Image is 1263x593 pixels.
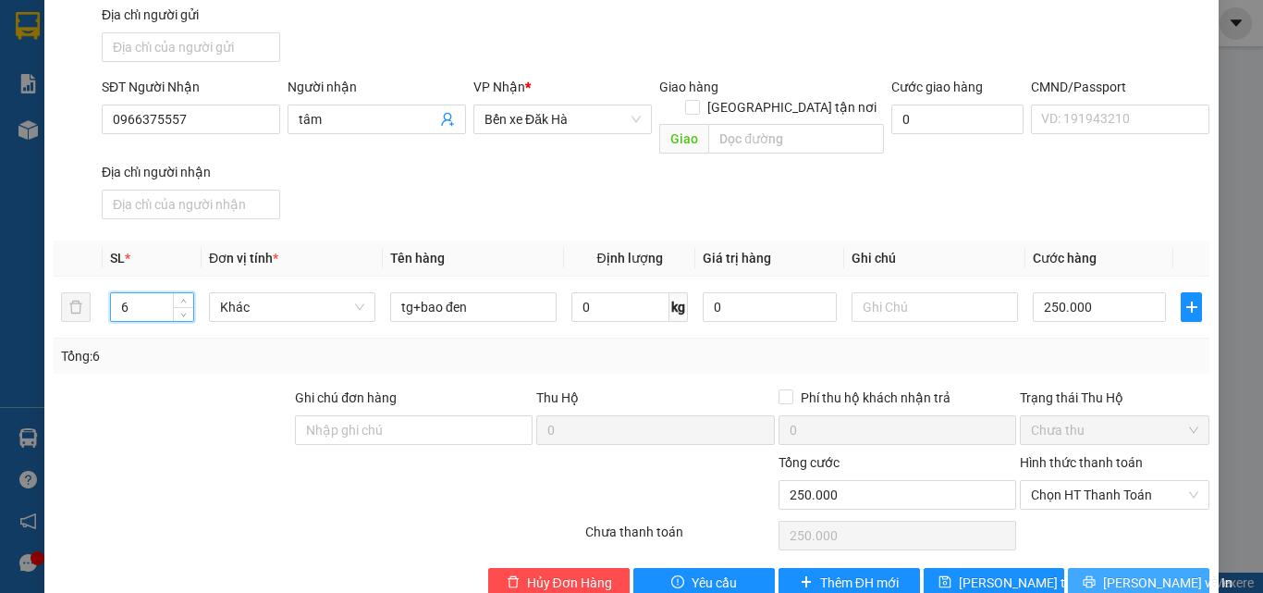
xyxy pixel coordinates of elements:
[671,575,684,590] span: exclamation-circle
[1182,300,1201,315] span: plus
[484,105,641,133] span: Bến xe Đăk Hà
[173,45,773,68] li: 649 [PERSON_NAME], Phường Kon Tum
[288,77,466,97] div: Người nhận
[473,80,525,94] span: VP Nhận
[536,390,579,405] span: Thu Hộ
[1020,388,1209,408] div: Trạng thái Thu Hộ
[959,573,1107,593] span: [PERSON_NAME] thay đổi
[692,573,737,593] span: Yêu cầu
[61,292,91,322] button: delete
[891,80,983,94] label: Cước giao hàng
[708,124,884,154] input: Dọc đường
[390,292,557,322] input: VD: Bàn, Ghế
[527,573,612,593] span: Hủy Đơn Hàng
[1103,573,1232,593] span: [PERSON_NAME] và In
[583,522,777,554] div: Chưa thanh toán
[102,5,280,25] div: Địa chỉ người gửi
[209,251,278,266] span: Đơn vị tính
[178,309,190,320] span: down
[700,97,884,117] span: [GEOGRAPHIC_DATA] tận nơi
[61,346,489,366] div: Tổng: 6
[102,162,280,182] div: Địa chỉ người nhận
[220,293,364,321] span: Khác
[1181,292,1202,322] button: plus
[1031,481,1198,509] span: Chọn HT Thanh Toán
[110,251,125,266] span: SL
[102,190,280,219] input: Địa chỉ của người nhận
[295,415,533,445] input: Ghi chú đơn hàng
[1031,416,1198,444] span: Chưa thu
[173,68,773,92] li: Hotline: 02603 855 855, 0903511350
[1031,77,1209,97] div: CMND/Passport
[596,251,662,266] span: Định lượng
[1083,575,1096,590] span: printer
[852,292,1018,322] input: Ghi Chú
[178,296,190,307] span: up
[891,105,1024,134] input: Cước giao hàng
[102,32,280,62] input: Địa chỉ của người gửi
[295,390,397,405] label: Ghi chú đơn hàng
[102,77,280,97] div: SĐT Người Nhận
[938,575,951,590] span: save
[507,575,520,590] span: delete
[173,307,193,321] span: Decrease Value
[390,251,445,266] span: Tên hàng
[1020,455,1143,470] label: Hình thức thanh toán
[793,388,958,408] span: Phí thu hộ khách nhận trả
[1033,251,1097,266] span: Cước hàng
[659,124,708,154] span: Giao
[659,80,718,94] span: Giao hàng
[669,292,688,322] span: kg
[703,251,771,266] span: Giá trị hàng
[820,573,899,593] span: Thêm ĐH mới
[800,575,813,590] span: plus
[779,455,840,470] span: Tổng cước
[23,23,116,116] img: logo.jpg
[23,134,200,165] b: GỬI : An Sương
[440,112,455,127] span: user-add
[173,293,193,307] span: Increase Value
[844,241,1025,277] th: Ghi chú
